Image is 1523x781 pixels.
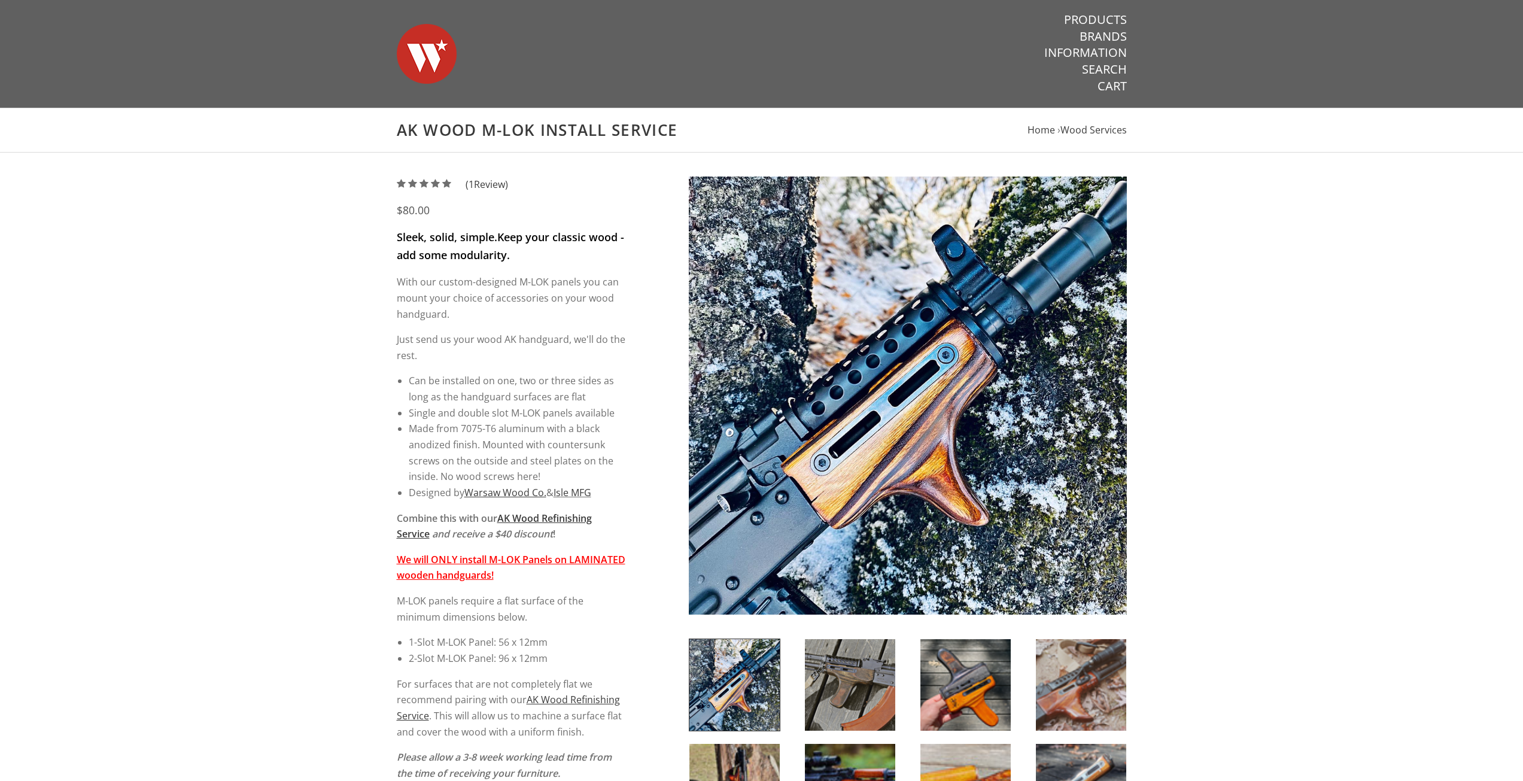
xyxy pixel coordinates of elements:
[1080,29,1127,44] a: Brands
[397,553,625,582] strong: We will ONLY install M-LOK Panels on LAMINATED wooden handguards!
[409,405,626,421] li: Single and double slot M-LOK panels available
[1098,78,1127,94] a: Cart
[397,676,626,740] p: For surfaces that are not completely flat we recommend pairing with our . This will allow us to m...
[397,512,592,541] strong: Combine this with our !
[1060,123,1127,136] a: Wood Services
[409,421,626,485] li: Made from 7075-T6 aluminum with a black anodized finish. Mounted with countersunk screws on the o...
[432,527,553,540] em: and receive a $40 discount
[397,12,457,96] img: Warsaw Wood Co.
[689,177,1127,615] img: AK Wood M-LOK Install Service
[466,177,508,193] span: ( Review)
[397,750,612,780] em: Please allow a 3-8 week working lead time from the time of receiving your furniture.
[469,178,474,191] span: 1
[409,651,626,667] li: 2-Slot M-LOK Panel: 96 x 12mm
[397,693,620,722] a: AK Wood Refinishing Service
[920,639,1011,731] img: AK Wood M-LOK Install Service
[397,120,1127,140] h1: AK Wood M-LOK Install Service
[1036,639,1126,731] img: AK Wood M-LOK Install Service
[689,639,780,731] img: AK Wood M-LOK Install Service
[554,486,591,499] a: Isle MFG
[1064,12,1127,28] a: Products
[1044,45,1127,60] a: Information
[1082,62,1127,77] a: Search
[397,593,626,625] p: M-LOK panels require a flat surface of the minimum dimensions below.
[397,230,497,244] strong: Sleek, solid, simple.
[409,373,626,405] li: Can be installed on one, two or three sides as long as the handguard surfaces are flat
[397,230,624,262] strong: Keep your classic wood - add some modularity.
[464,486,546,499] a: Warsaw Wood Co.
[1057,122,1127,138] li: ›
[805,639,895,731] img: AK Wood M-LOK Install Service
[409,634,626,651] li: 1-Slot M-LOK Panel: 56 x 12mm
[397,274,626,322] p: With our custom-designed M-LOK panels you can mount your choice of accessories on your wood handg...
[409,485,626,501] li: Designed by &
[397,332,626,363] p: Just send us your wood AK handguard, we'll do the rest.
[1028,123,1055,136] a: Home
[397,178,508,191] a: (1Review)
[397,203,430,217] span: $80.00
